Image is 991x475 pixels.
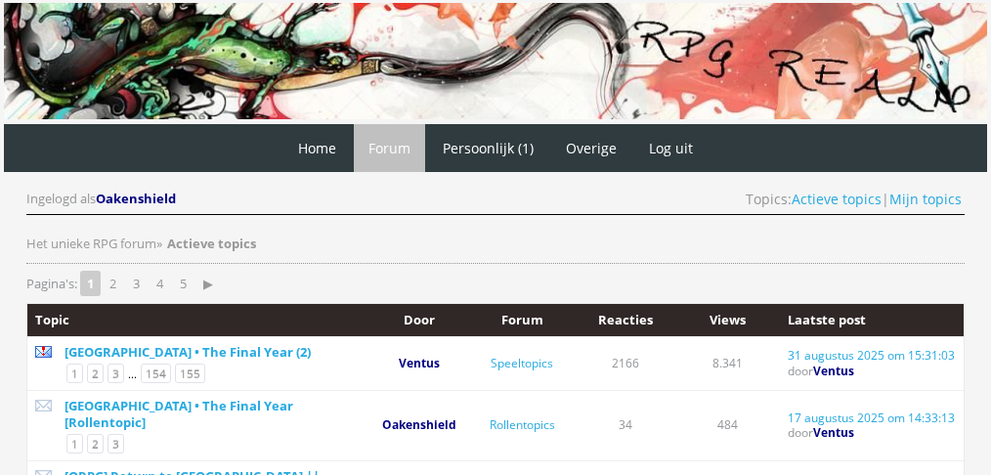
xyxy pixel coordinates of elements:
[87,434,104,453] a: 2
[87,364,104,383] a: 2
[889,190,962,208] a: Mijn topics
[813,363,854,379] a: Ventus
[634,124,708,172] a: Log uit
[167,235,256,252] strong: Actieve topics
[788,347,955,364] a: 31 augustus 2025 om 15:31:03
[813,424,854,441] a: Ventus
[96,190,179,207] a: Oakenshield
[172,270,194,297] a: 5
[788,424,854,441] span: door
[354,124,425,172] a: Forum
[788,410,955,426] a: 17 augustus 2025 om 14:33:13
[175,364,205,383] a: 155
[66,364,83,383] a: 1
[149,270,171,297] a: 4
[676,336,779,390] td: 8.341
[108,364,124,383] a: 3
[66,434,83,453] a: 1
[26,275,77,293] span: Pagina's:
[4,3,987,119] img: RPG Realm - Banner
[96,190,176,207] span: Oakenshield
[470,304,573,337] th: Forum
[26,190,179,208] div: Ingelogd als
[676,390,779,460] td: 484
[102,270,124,297] a: 2
[195,270,221,297] a: ▶
[141,364,171,383] a: 154
[574,304,676,337] th: Reacties
[574,390,676,460] td: 34
[26,235,156,252] a: Het unieke RPG forum
[283,124,351,172] a: Home
[27,304,367,337] th: Topic
[551,124,631,172] a: Overige
[156,235,162,252] span: »
[574,336,676,390] td: 2166
[65,397,293,431] a: [GEOGRAPHIC_DATA] • The Final Year [Rollentopic]
[399,355,440,371] a: Ventus
[428,124,548,172] a: Persoonlijk (1)
[128,367,137,381] span: ...
[108,434,124,453] a: 3
[367,304,470,337] th: Door
[490,416,555,433] a: Rollentopics
[792,190,882,208] a: Actieve topics
[780,304,964,337] th: Laatste post
[80,271,101,296] strong: 1
[788,363,854,379] span: door
[382,416,456,433] a: Oakenshield
[676,304,779,337] th: Views
[125,270,148,297] a: 3
[65,343,311,361] a: [GEOGRAPHIC_DATA] • The Final Year (2)
[491,355,553,371] a: Speeltopics
[746,190,962,208] span: Topics: |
